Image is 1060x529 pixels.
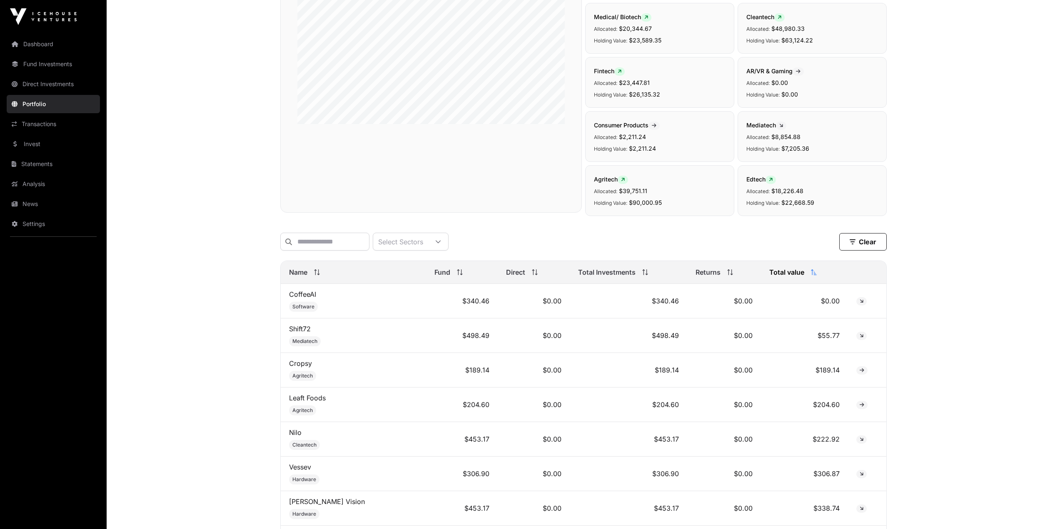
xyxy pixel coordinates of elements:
[771,79,788,86] span: $0.00
[629,91,660,98] span: $26,135.32
[594,188,617,194] span: Allocated:
[426,284,498,318] td: $340.46
[7,195,100,213] a: News
[687,387,761,422] td: $0.00
[594,176,628,183] span: Agritech
[7,115,100,133] a: Transactions
[761,422,848,457] td: $222.92
[506,267,525,277] span: Direct
[289,359,312,368] a: Cropsy
[1018,489,1060,529] iframe: Chat Widget
[570,284,688,318] td: $340.46
[687,491,761,526] td: $0.00
[289,325,311,333] a: Shift72
[570,387,688,422] td: $204.60
[594,37,627,44] span: Holding Value:
[7,95,100,113] a: Portfolio
[594,200,627,206] span: Holding Value:
[578,267,636,277] span: Total Investments
[629,37,661,44] span: $23,589.35
[746,13,785,20] span: Cleantech
[7,135,100,153] a: Invest
[781,91,798,98] span: $0.00
[594,146,627,152] span: Holding Value:
[426,457,498,491] td: $306.90
[746,146,780,152] span: Holding Value:
[839,233,887,251] button: Clear
[781,37,813,44] span: $63,124.22
[771,187,803,194] span: $18,226.48
[746,37,780,44] span: Holding Value:
[292,338,317,345] span: Mediatech
[761,353,848,387] td: $189.14
[746,80,770,86] span: Allocated:
[426,491,498,526] td: $453.17
[594,67,625,75] span: Fintech
[619,187,647,194] span: $39,751.11
[570,422,688,457] td: $453.17
[781,199,814,206] span: $22,668.59
[7,155,100,173] a: Statements
[746,67,804,75] span: AR/VR & Gaming
[761,387,848,422] td: $204.60
[687,457,761,491] td: $0.00
[426,387,498,422] td: $204.60
[687,353,761,387] td: $0.00
[10,8,77,25] img: Icehouse Ventures Logo
[687,318,761,353] td: $0.00
[746,26,770,32] span: Allocated:
[594,134,617,140] span: Allocated:
[289,267,307,277] span: Name
[687,284,761,318] td: $0.00
[426,422,498,457] td: $453.17
[426,353,498,387] td: $189.14
[746,188,770,194] span: Allocated:
[619,79,650,86] span: $23,447.81
[594,122,660,129] span: Consumer Products
[498,353,570,387] td: $0.00
[761,491,848,526] td: $338.74
[594,26,617,32] span: Allocated:
[292,476,316,483] span: Hardware
[570,491,688,526] td: $453.17
[570,318,688,353] td: $498.49
[289,497,365,506] a: [PERSON_NAME] Vision
[292,303,314,310] span: Software
[594,13,651,20] span: Medical/ Biotech
[7,215,100,233] a: Settings
[498,387,570,422] td: $0.00
[426,318,498,353] td: $498.49
[629,145,656,152] span: $2,211.24
[498,457,570,491] td: $0.00
[746,176,776,183] span: Edtech
[289,394,326,402] a: Leaft Foods
[769,267,804,277] span: Total value
[7,175,100,193] a: Analysis
[687,422,761,457] td: $0.00
[289,463,311,471] a: Vessev
[781,145,809,152] span: $7,205.36
[498,422,570,457] td: $0.00
[761,284,848,318] td: $0.00
[594,92,627,98] span: Holding Value:
[746,92,780,98] span: Holding Value:
[7,55,100,73] a: Fund Investments
[434,267,450,277] span: Fund
[570,457,688,491] td: $306.90
[619,25,652,32] span: $20,344.67
[292,442,317,448] span: Cleantech
[498,284,570,318] td: $0.00
[761,457,848,491] td: $306.87
[292,373,313,379] span: Agritech
[570,353,688,387] td: $189.14
[746,134,770,140] span: Allocated:
[696,267,721,277] span: Returns
[619,133,646,140] span: $2,211.24
[292,407,313,414] span: Agritech
[761,318,848,353] td: $55.77
[746,200,780,206] span: Holding Value:
[289,428,302,437] a: Nilo
[629,199,662,206] span: $90,000.95
[7,35,100,53] a: Dashboard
